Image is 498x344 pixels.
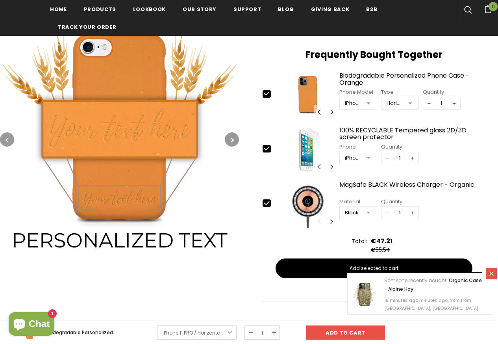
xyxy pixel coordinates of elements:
span: Track your order [58,23,116,31]
inbox-online-store-chat: Shopify online store chat [6,312,57,338]
a: MagSafe BLACK Wireless Charger - Organic [339,181,485,195]
div: Phone Model [339,88,377,96]
span: + [407,152,418,164]
div: iPhone 11 PRO [345,99,361,107]
img: MagSafe BLACK Wireless Charger - Organic image 0 [278,179,337,228]
span: Lookbook [133,6,166,13]
div: Material [339,198,377,206]
span: Someone recently bought [384,277,446,284]
div: iPhone 6/6S/7/8/SE2/SE3 [345,154,361,162]
span: + [448,97,460,109]
span: €19.80EUR [226,329,250,336]
span: B2B [366,6,377,13]
span: 0 [489,2,498,11]
a: Track your order [58,18,116,35]
span: + [407,207,418,219]
span: Our Story [183,6,217,13]
span: Giving back [311,6,349,13]
div: €55.54 [371,246,394,254]
a: 0 [478,4,498,13]
div: Type [381,88,419,96]
h2: Frequently Bought Together [263,49,485,61]
a: Biodegradable Personalized Phone Case - Orange [339,72,485,86]
img: Screen Protector iPhone SE 2 [278,125,337,174]
span: Add selected to cart [350,265,398,272]
div: Quantity [381,143,419,151]
span: Home [50,6,67,13]
input: Add to cart [306,325,385,340]
span: support [233,6,261,13]
span: 15 minutes ago minutes ago, from from [GEOGRAPHIC_DATA], [GEOGRAPHIC_DATA] [384,297,478,311]
div: Quantity [381,198,419,206]
span: − [381,207,393,219]
a: 100% RECYCLABLE Tempered glass 2D/3D screen protector [339,127,485,141]
button: Add selected to cart [276,258,472,278]
span: Products [84,6,116,13]
div: Total: [352,237,367,245]
a: iPhone 11 PRO / Horizontal -€19.80EUR [157,325,237,340]
div: Horizontal [387,99,403,107]
div: €47.21 [371,236,392,246]
span: Blog [278,6,294,13]
div: Quantity [423,88,461,96]
span: − [423,97,435,109]
span: − [381,152,393,164]
div: Black [345,209,361,217]
img: Custom Biodegradable Personalized Horizontal Text Orange iPhone 11 Pro Case [278,70,337,119]
div: Phone [339,143,377,151]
